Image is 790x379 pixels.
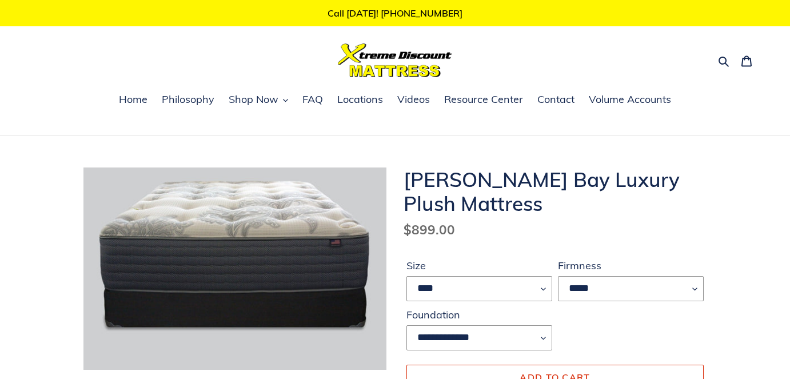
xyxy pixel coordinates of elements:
[438,91,529,109] a: Resource Center
[558,258,704,273] label: Firmness
[392,91,436,109] a: Videos
[223,91,294,109] button: Shop Now
[406,307,552,322] label: Foundation
[397,93,430,106] span: Videos
[404,221,455,238] span: $899.00
[156,91,220,109] a: Philosophy
[83,167,386,369] img: Chadwick-bay-plush-mattress-with-foundation
[406,258,552,273] label: Size
[297,91,329,109] a: FAQ
[113,91,153,109] a: Home
[332,91,389,109] a: Locations
[583,91,677,109] a: Volume Accounts
[337,93,383,106] span: Locations
[532,91,580,109] a: Contact
[589,93,671,106] span: Volume Accounts
[229,93,278,106] span: Shop Now
[537,93,574,106] span: Contact
[338,43,452,77] img: Xtreme Discount Mattress
[444,93,523,106] span: Resource Center
[302,93,323,106] span: FAQ
[404,167,707,216] h1: [PERSON_NAME] Bay Luxury Plush Mattress
[162,93,214,106] span: Philosophy
[119,93,147,106] span: Home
